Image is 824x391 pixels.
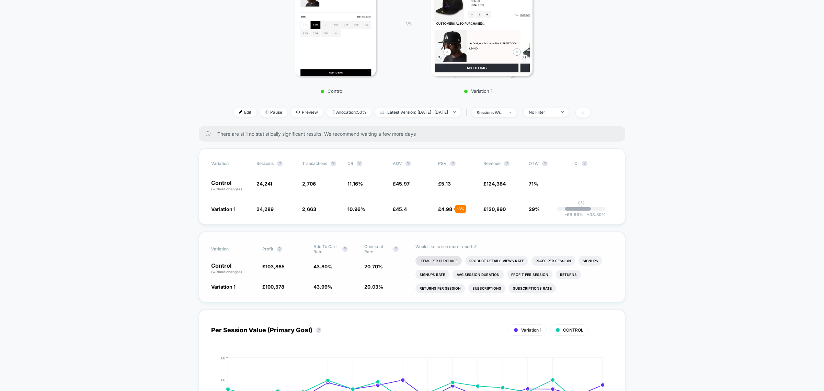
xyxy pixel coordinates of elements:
[239,110,242,114] img: edit
[262,246,273,252] span: Profit
[509,283,556,293] li: Subscriptions Rate
[556,270,581,279] li: Returns
[453,111,456,113] img: end
[563,327,583,333] span: CONTROL
[211,180,250,192] p: Control
[465,256,528,266] li: Product Details Views Rate
[415,283,465,293] li: Returns Per Session
[291,108,323,117] span: Preview
[582,161,587,166] button: ?
[483,181,506,187] span: £
[529,161,566,166] span: OTW
[583,212,606,217] span: 38.50 %
[450,161,456,166] button: ?
[302,161,327,166] span: Transactions
[415,256,462,266] li: Items Per Purchase
[406,21,411,26] span: VS
[529,110,556,115] div: No Filter
[507,270,552,279] li: Profit Per Session
[211,161,249,166] span: Variation
[302,181,316,187] span: 2,706
[364,244,390,254] span: Checkout Rate
[415,244,613,249] p: Would like to see more reports?
[483,161,501,166] span: Revenue
[531,256,575,266] li: Pages Per Session
[272,88,392,94] p: Control
[561,111,564,113] img: end
[483,206,506,212] span: £
[313,284,332,290] span: 43.99 %
[256,161,274,166] span: Sessions
[260,108,287,117] span: Pause
[529,181,538,187] span: 71%
[587,212,590,217] span: +
[313,264,332,269] span: 43.80 %
[393,161,402,166] span: AOV
[211,206,236,212] span: Variation 1
[277,246,282,252] button: ?
[211,244,249,254] span: Variation
[418,88,538,94] p: Variation 1
[393,246,399,252] button: ?
[364,264,383,269] span: 20.70 %
[211,187,242,191] span: (without changes)
[396,181,410,187] span: 45.97
[487,206,506,212] span: 120,890
[453,270,504,279] li: Avg Session Duration
[302,206,316,212] span: 2,663
[574,182,613,192] span: ---
[438,206,452,212] span: £
[380,110,384,114] img: calendar
[313,244,339,254] span: Add To Cart Rate
[438,181,451,187] span: £
[262,284,284,290] span: £
[331,161,336,166] button: ?
[364,284,383,290] span: 20.03 %
[217,131,611,137] span: There are still no statistically significant results. We recommend waiting a few more days
[347,181,363,187] span: 11.16 %
[455,205,466,213] div: - 3 %
[393,206,407,212] span: £
[277,161,283,166] button: ?
[393,181,410,187] span: £
[441,206,452,212] span: 4.98
[487,181,506,187] span: 124,384
[438,161,447,166] span: PSV
[262,264,285,269] span: £
[521,327,541,333] span: Variation 1
[529,206,540,212] span: 29%
[477,110,504,115] div: sessions with impression
[375,108,461,117] span: Latest Version: [DATE] - [DATE]
[265,264,285,269] span: 103,865
[357,161,362,166] button: ?
[221,378,225,382] tspan: £6
[396,206,407,212] span: 45.4
[578,200,585,205] p: 0%
[211,263,255,275] p: Control
[327,108,371,117] span: Allocation: 50%
[256,181,272,187] span: 24,241
[579,256,602,266] li: Signups
[509,112,512,113] img: end
[342,246,348,252] button: ?
[415,270,449,279] li: Signups Rate
[565,212,583,217] span: -68.66 %
[332,110,334,114] img: rebalance
[256,206,274,212] span: 24,289
[405,161,411,166] button: ?
[574,161,612,166] span: CI
[316,327,321,333] button: ?
[441,181,451,187] span: 5.13
[265,110,268,114] img: end
[581,205,582,211] p: |
[504,161,510,166] button: ?
[347,206,365,212] span: 10.96 %
[347,161,353,166] span: CR
[542,161,548,166] button: ?
[211,270,242,274] span: (without changes)
[464,108,471,118] span: |
[234,108,256,117] span: Edit
[221,356,225,360] tspan: £8
[265,284,284,290] span: 100,578
[211,284,236,290] span: Variation 1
